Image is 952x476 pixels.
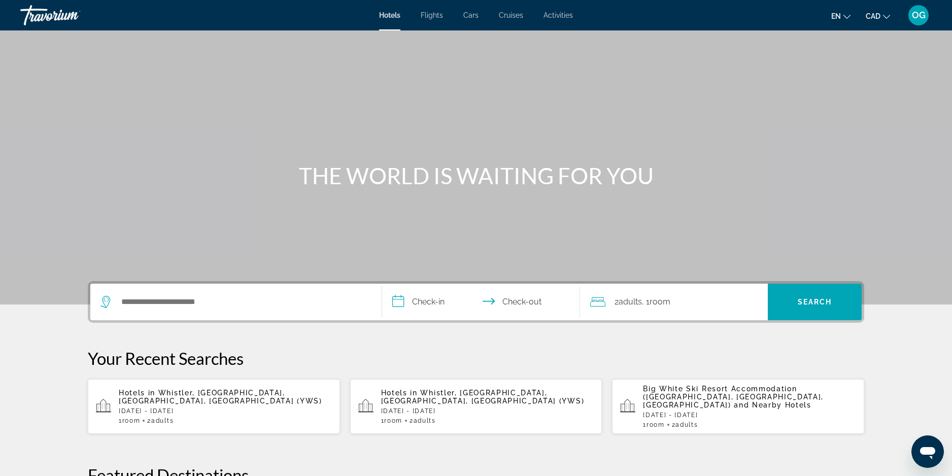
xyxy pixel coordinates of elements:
[119,389,155,397] span: Hotels in
[381,417,402,424] span: 1
[379,11,400,19] a: Hotels
[905,5,932,26] button: User Menu
[734,401,811,409] span: and Nearby Hotels
[414,417,436,424] span: Adults
[612,379,864,434] button: Big White Ski Resort Accommodation ([GEOGRAPHIC_DATA], [GEOGRAPHIC_DATA], [GEOGRAPHIC_DATA]) and ...
[421,11,443,19] a: Flights
[119,407,332,415] p: [DATE] - [DATE]
[642,295,670,309] span: , 1
[866,9,890,23] button: Change currency
[350,379,602,434] button: Hotels in Whistler, [GEOGRAPHIC_DATA], [GEOGRAPHIC_DATA], [GEOGRAPHIC_DATA] (YWS)[DATE] - [DATE]1...
[643,421,664,428] span: 1
[866,12,880,20] span: CAD
[911,435,944,468] iframe: Button to launch messaging window
[120,294,366,310] input: Search hotel destination
[122,417,141,424] span: Room
[499,11,523,19] a: Cruises
[381,407,594,415] p: [DATE] - [DATE]
[643,385,824,409] span: Big White Ski Resort Accommodation ([GEOGRAPHIC_DATA], [GEOGRAPHIC_DATA], [GEOGRAPHIC_DATA])
[90,284,862,320] div: Search widget
[643,412,856,419] p: [DATE] - [DATE]
[286,162,666,189] h1: THE WORLD IS WAITING FOR YOU
[580,284,768,320] button: Travelers: 2 adults, 0 children
[672,421,698,428] span: 2
[384,417,402,424] span: Room
[151,417,174,424] span: Adults
[831,9,851,23] button: Change language
[675,421,698,428] span: Adults
[798,298,832,306] span: Search
[912,10,926,20] span: OG
[831,12,841,20] span: en
[647,421,665,428] span: Room
[88,348,864,368] p: Your Recent Searches
[615,295,642,309] span: 2
[382,284,580,320] button: Select check in and out date
[768,284,862,320] button: Search
[20,2,122,28] a: Travorium
[147,417,174,424] span: 2
[410,417,436,424] span: 2
[543,11,573,19] a: Activities
[619,297,642,307] span: Adults
[119,389,322,405] span: Whistler, [GEOGRAPHIC_DATA], [GEOGRAPHIC_DATA], [GEOGRAPHIC_DATA] (YWS)
[119,417,140,424] span: 1
[381,389,585,405] span: Whistler, [GEOGRAPHIC_DATA], [GEOGRAPHIC_DATA], [GEOGRAPHIC_DATA] (YWS)
[88,379,340,434] button: Hotels in Whistler, [GEOGRAPHIC_DATA], [GEOGRAPHIC_DATA], [GEOGRAPHIC_DATA] (YWS)[DATE] - [DATE]1...
[381,389,418,397] span: Hotels in
[463,11,479,19] a: Cars
[650,297,670,307] span: Room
